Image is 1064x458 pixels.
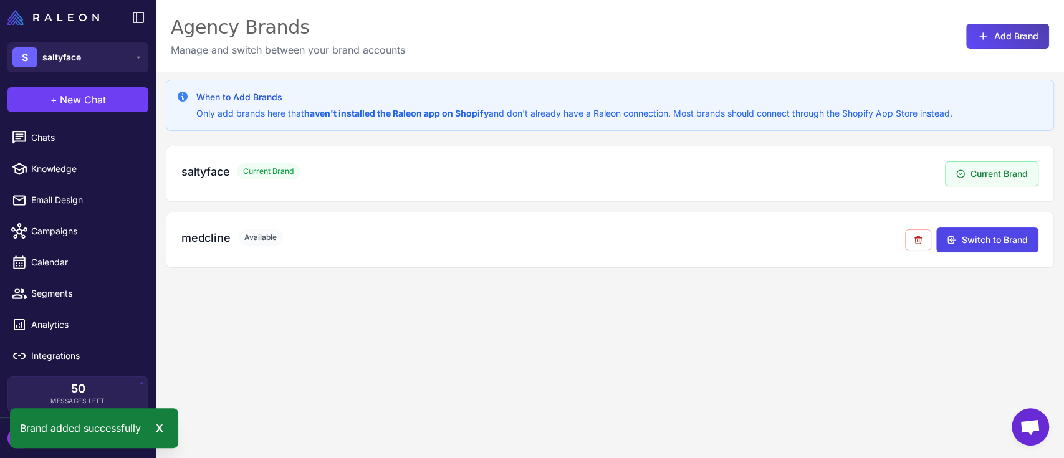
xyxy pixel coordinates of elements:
a: Open chat [1012,408,1049,446]
span: 50 [71,383,85,394]
span: New Chat [60,92,106,107]
strong: haven't installed the Raleon app on Shopify [304,108,489,118]
a: Analytics [5,312,151,338]
span: Calendar [31,255,141,269]
span: Integrations [31,349,141,363]
div: S [12,47,37,67]
div: Agency Brands [171,15,405,40]
span: Available [238,229,283,246]
span: saltyface [42,50,81,64]
span: Chats [31,131,141,145]
a: Raleon Logo [7,10,104,25]
a: Email Design [5,187,151,213]
a: Knowledge [5,156,151,182]
p: Only add brands here that and don't already have a Raleon connection. Most brands should connect ... [196,107,952,120]
button: Current Brand [945,161,1038,186]
div: Brand added successfully [10,408,178,448]
p: Manage and switch between your brand accounts [171,42,405,57]
button: Switch to Brand [936,227,1038,252]
button: +New Chat [7,87,148,112]
span: Email Design [31,193,141,207]
div: KA [7,428,32,448]
button: Ssaltyface [7,42,148,72]
span: Campaigns [31,224,141,238]
a: Campaigns [5,218,151,244]
div: X [151,418,168,438]
span: Messages Left [50,396,105,406]
a: Calendar [5,249,151,275]
span: Knowledge [31,162,141,176]
h3: When to Add Brands [196,90,952,104]
a: Segments [5,280,151,307]
a: Chats [5,125,151,151]
h3: medcline [181,229,231,246]
span: Analytics [31,318,141,332]
span: Segments [31,287,141,300]
img: Raleon Logo [7,10,99,25]
a: Integrations [5,343,151,369]
span: + [50,92,57,107]
button: Remove from agency [905,229,931,250]
h3: saltyface [181,163,229,180]
button: Add Brand [966,24,1049,49]
span: Current Brand [237,163,300,179]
